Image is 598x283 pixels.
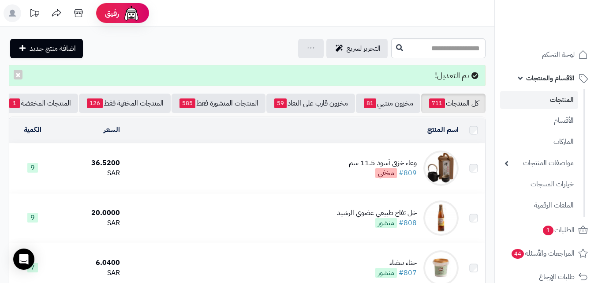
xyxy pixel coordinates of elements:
span: مخفي [375,168,397,178]
span: 585 [179,98,195,108]
div: خل تفاح طبيعي عضوي الرشيد [337,208,417,218]
span: 81 [364,98,376,108]
div: 20.0000 [60,208,120,218]
span: منشور [375,218,397,228]
div: 36.5200 [60,158,120,168]
span: 126 [87,98,103,108]
a: الكمية [24,125,41,135]
img: وعاء خزفي أسود 11.5 سم [423,151,459,186]
span: الأقسام والمنتجات [526,72,575,84]
a: #809 [399,168,417,178]
div: حناء بيضاء [375,258,417,268]
img: خل تفاح طبيعي عضوي الرشيد [423,200,459,236]
a: المنتجات المخفضة1 [1,94,78,113]
a: المنتجات [500,91,578,109]
div: SAR [60,268,120,278]
span: 7 [27,263,38,272]
span: 9 [27,213,38,223]
span: 711 [429,98,445,108]
a: مخزون قارب على النفاذ59 [266,94,355,113]
span: لوحة التحكم [542,49,575,61]
span: طلبات الإرجاع [539,271,575,283]
a: لوحة التحكم [500,44,593,65]
a: المنتجات المنشورة فقط585 [172,94,265,113]
span: 44 [511,249,524,259]
a: خيارات المنتجات [500,175,578,194]
span: رفيق [105,8,119,19]
a: #807 [399,268,417,278]
span: 9 [27,163,38,173]
a: الطلبات1 [500,219,593,241]
a: السعر [104,125,120,135]
span: منشور [375,268,397,278]
img: logo-2.png [538,7,590,25]
a: كل المنتجات711 [421,94,486,113]
a: التحرير لسريع [326,39,388,58]
a: اضافة منتج جديد [10,39,83,58]
a: اسم المنتج [427,125,459,135]
img: ai-face.png [123,4,140,22]
div: SAR [60,168,120,178]
span: 1 [542,225,554,235]
div: تم التعديل! [9,65,486,86]
span: 59 [274,98,287,108]
a: المراجعات والأسئلة44 [500,243,593,264]
a: الملفات الرقمية [500,196,578,215]
a: مخزون منتهي81 [356,94,420,113]
div: Open Intercom Messenger [13,249,34,270]
button: × [14,70,22,79]
a: المنتجات المخفية فقط126 [79,94,171,113]
span: التحرير لسريع [347,43,381,54]
a: الماركات [500,132,578,151]
div: وعاء خزفي أسود 11.5 سم [349,158,417,168]
span: الطلبات [542,224,575,236]
a: الأقسام [500,111,578,130]
span: اضافة منتج جديد [30,43,76,54]
a: تحديثات المنصة [23,4,45,24]
a: #808 [399,218,417,228]
span: المراجعات والأسئلة [511,247,575,260]
span: 1 [9,98,20,108]
a: مواصفات المنتجات [500,154,578,173]
div: SAR [60,218,120,228]
div: 6.0400 [60,258,120,268]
